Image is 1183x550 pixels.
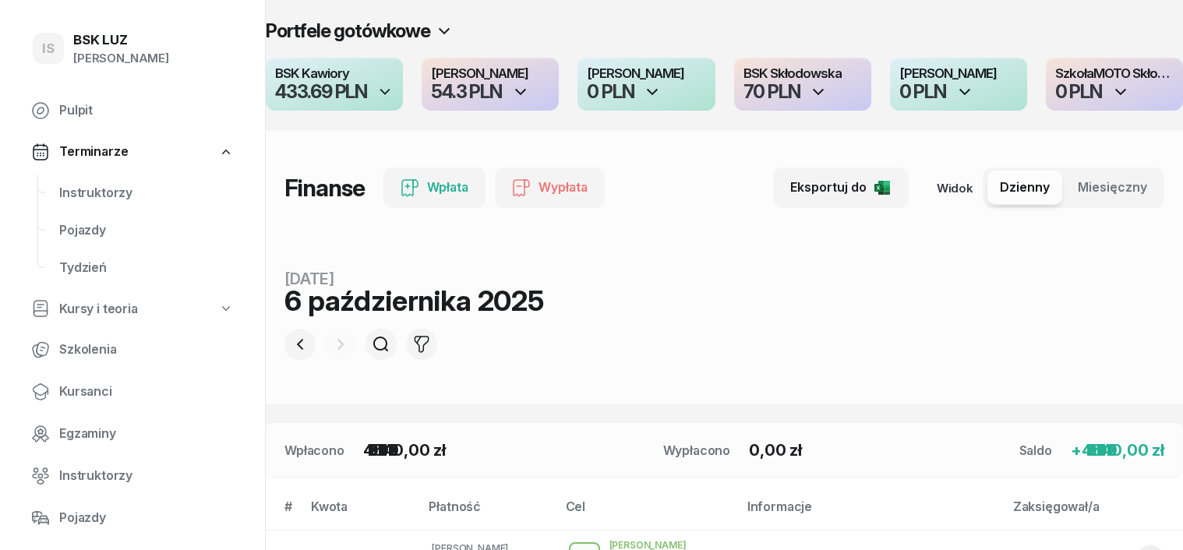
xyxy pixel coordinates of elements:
div: 0 PLN [1055,83,1102,101]
span: IS [42,42,55,55]
span: Kursy i teoria [59,299,138,319]
span: Instruktorzy [59,183,234,203]
button: Eksportuj do [773,167,909,208]
a: Pulpit [19,92,246,129]
th: Zaksięgował/a [1004,496,1183,530]
div: [PERSON_NAME] [73,48,169,69]
h4: [PERSON_NAME] [587,67,705,81]
span: Terminarze [59,142,128,162]
h4: BSK Kawiory [275,67,394,81]
span: Kursanci [59,382,234,402]
th: Kwota [302,496,419,530]
h1: Finanse [284,174,365,202]
button: [PERSON_NAME]54.3 PLN [422,58,559,111]
span: + [1071,441,1082,460]
a: Tydzień [47,249,246,287]
button: Wpłata [383,167,486,208]
button: [PERSON_NAME]0 PLN [890,58,1027,111]
div: BSK LUZ [73,33,169,47]
th: Płatność [419,496,556,530]
div: Wypłata [512,178,588,198]
th: Informacje [738,496,1004,530]
h4: [PERSON_NAME] [899,67,1018,81]
h4: SzkołaMOTO Skłodowska [1055,67,1174,81]
th: # [266,496,302,530]
div: 0 PLN [587,83,634,101]
span: Dzienny [1000,178,1050,198]
span: Pojazdy [59,220,234,241]
div: [DATE] [284,271,544,287]
span: Tydzień [59,258,234,278]
span: Szkolenia [59,340,234,360]
div: Wypłacono [663,441,731,460]
button: SzkołaMOTO Skłodowska0 PLN [1046,58,1183,111]
span: Miesięczny [1078,178,1147,198]
a: Instruktorzy [19,457,246,495]
button: BSK Skłodowska70 PLN [734,58,871,111]
div: Wpłata [401,178,468,198]
a: Szkolenia [19,331,246,368]
a: Kursanci [19,373,246,411]
div: Wpłacono [284,441,344,460]
div: Eksportuj do [790,178,892,198]
button: Miesięczny [1065,171,1160,205]
div: Saldo [1019,441,1052,460]
button: BSK Kawiory433.69 PLN [266,58,403,111]
h4: BSK Skłodowska [743,67,862,81]
button: [PERSON_NAME]0 PLN [577,58,715,111]
h2: Portfele gotówkowe [266,19,430,44]
div: 70 PLN [743,83,800,101]
span: Egzaminy [59,424,234,444]
th: Cel [556,496,738,530]
div: 433.69 PLN [275,83,367,101]
div: 0 PLN [899,83,946,101]
a: Terminarze [19,134,246,170]
span: Pulpit [59,100,234,121]
button: Wypłata [495,167,605,208]
button: Dzienny [987,171,1062,205]
a: Pojazdy [19,499,246,537]
a: Instruktorzy [47,175,246,212]
div: 6 października 2025 [284,287,544,315]
a: Egzaminy [19,415,246,453]
div: 54.3 PLN [431,83,501,101]
a: Kursy i teoria [19,291,246,327]
h4: [PERSON_NAME] [431,67,549,81]
span: Instruktorzy [59,466,234,486]
a: Pojazdy [47,212,246,249]
span: Pojazdy [59,508,234,528]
